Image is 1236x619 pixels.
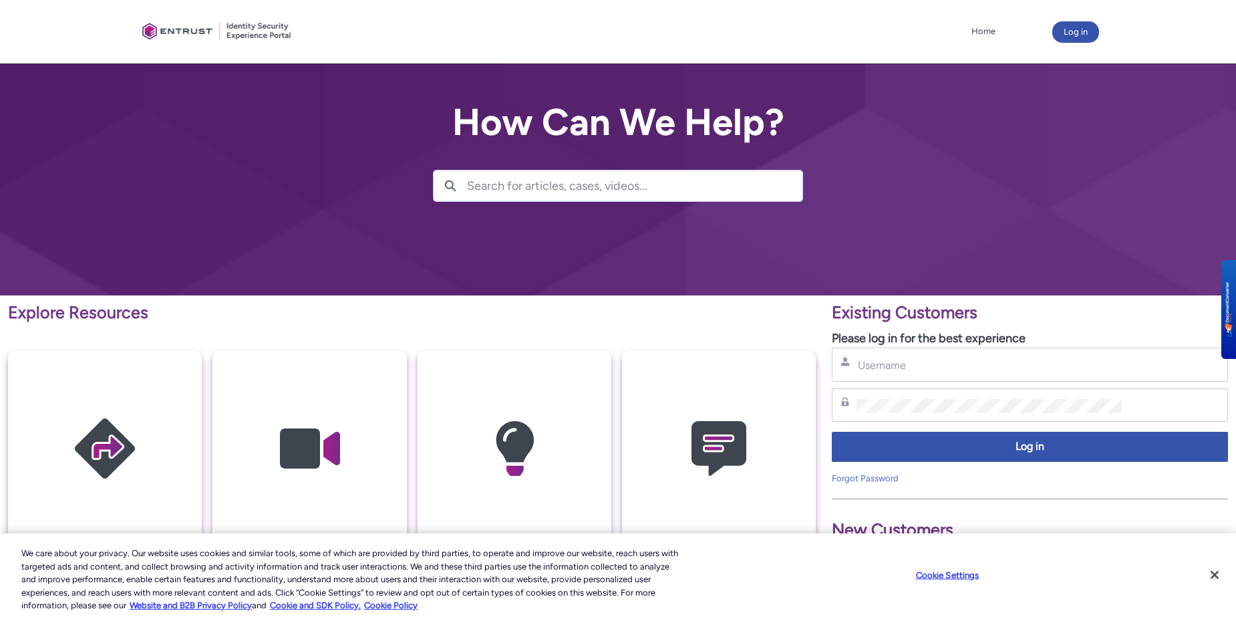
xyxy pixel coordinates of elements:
[832,432,1228,462] button: Log in
[246,377,373,521] img: Video Guides
[434,170,467,201] button: Search
[832,517,1228,543] p: New Customers
[832,300,1228,326] p: Existing Customers
[21,547,680,612] div: We care about your privacy. Our website uses cookies and similar tools, some of which are provide...
[655,377,782,521] img: Contact Support
[364,600,418,610] a: Cookie Policy
[832,473,899,483] a: Forgot Password
[906,562,989,589] button: Cookie Settings
[968,21,999,41] a: Home
[1052,21,1099,43] button: Log in
[1225,282,1233,337] img: BKR5lM0sgkDqAAAAAElFTkSuQmCC
[467,170,802,201] input: Search for articles, cases, videos...
[130,600,252,610] a: More information about our cookie policy., opens in a new tab
[1200,560,1229,590] button: Close
[8,300,816,326] p: Explore Resources
[840,439,1219,455] span: Log in
[270,600,361,610] a: Cookie and SDK Policy.
[832,330,1228,348] p: Please log in for the best experience
[451,377,578,521] img: Knowledge Articles
[433,102,803,143] h2: How Can We Help?
[41,377,168,521] img: Getting Started
[857,358,1122,372] input: Username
